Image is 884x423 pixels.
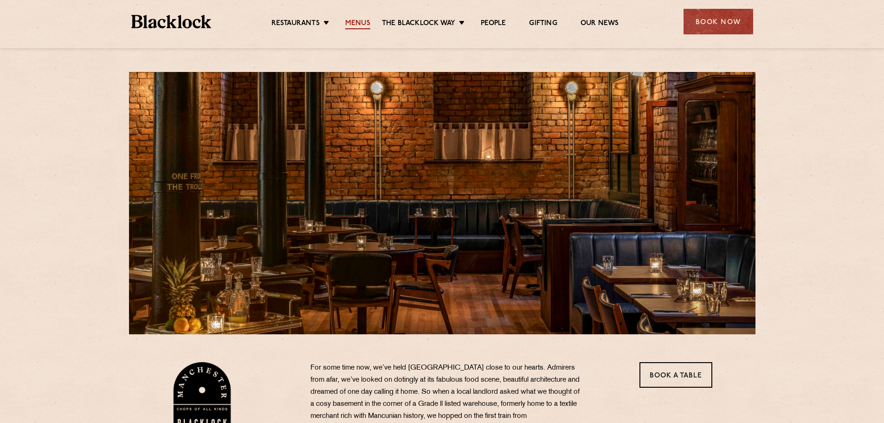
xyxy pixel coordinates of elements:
a: Book a Table [639,362,712,388]
a: Restaurants [271,19,320,29]
a: The Blacklock Way [382,19,455,29]
a: Our News [581,19,619,29]
a: People [481,19,506,29]
a: Gifting [529,19,557,29]
img: BL_Textured_Logo-footer-cropped.svg [131,15,212,28]
a: Menus [345,19,370,29]
div: Book Now [684,9,753,34]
